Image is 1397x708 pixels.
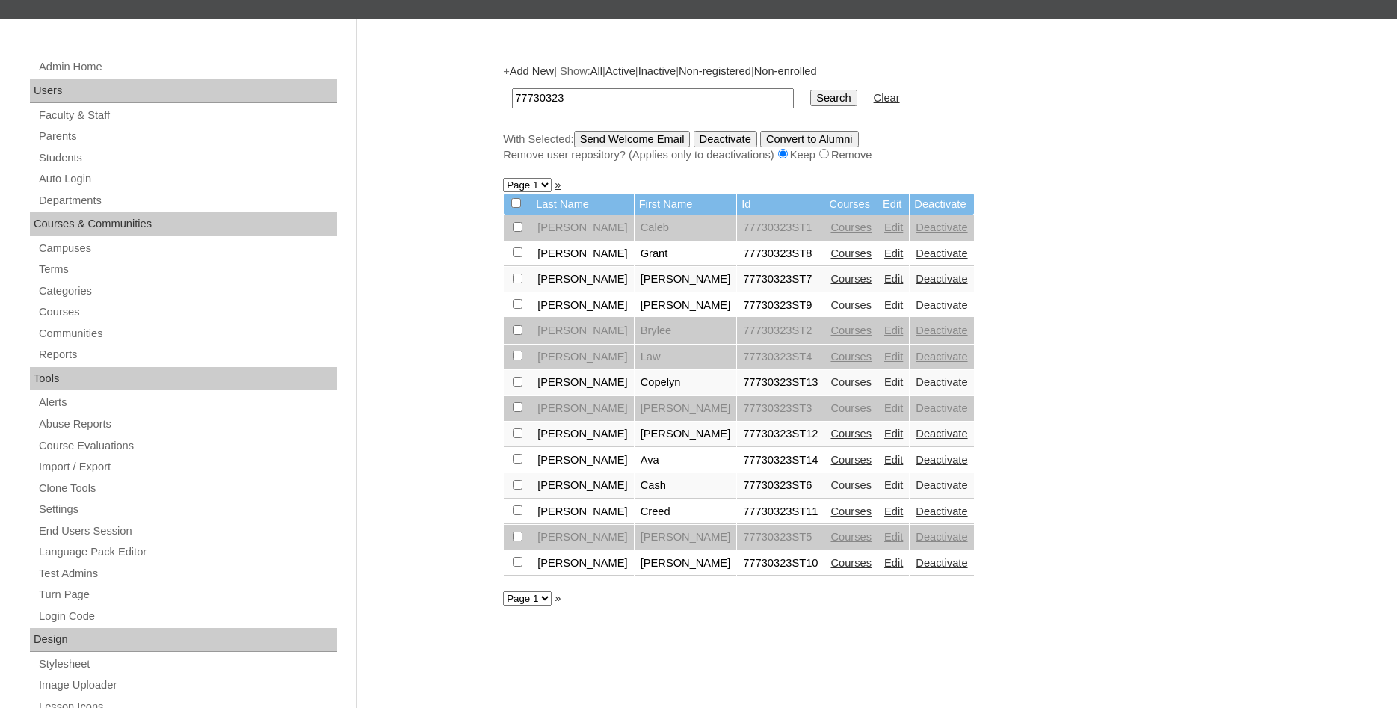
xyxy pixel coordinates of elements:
td: Cash [635,473,737,499]
td: [PERSON_NAME] [531,293,634,318]
td: Edit [878,194,909,215]
td: Grant [635,241,737,267]
a: Edit [884,324,903,336]
a: Courses [830,505,872,517]
td: [PERSON_NAME] [531,396,634,422]
td: 77730323ST13 [737,370,824,395]
td: [PERSON_NAME] [635,422,737,447]
a: Settings [37,500,337,519]
a: End Users Session [37,522,337,541]
a: Deactivate [916,454,967,466]
a: Deactivate [916,557,967,569]
a: Edit [884,531,903,543]
a: Courses [830,428,872,440]
input: Deactivate [694,131,757,147]
a: Add New [510,65,554,77]
td: [PERSON_NAME] [531,473,634,499]
input: Search [512,88,794,108]
td: 77730323ST11 [737,499,824,525]
a: Edit [884,505,903,517]
a: Deactivate [916,428,967,440]
a: Deactivate [916,376,967,388]
td: [PERSON_NAME] [531,241,634,267]
td: Law [635,345,737,370]
td: [PERSON_NAME] [531,499,634,525]
td: [PERSON_NAME] [531,448,634,473]
a: Deactivate [916,351,967,363]
a: Test Admins [37,564,337,583]
a: Edit [884,299,903,311]
a: Edit [884,221,903,233]
td: Ava [635,448,737,473]
a: Clone Tools [37,479,337,498]
a: Edit [884,247,903,259]
a: Edit [884,428,903,440]
a: Deactivate [916,273,967,285]
a: Active [605,65,635,77]
td: [PERSON_NAME] [635,293,737,318]
div: Remove user repository? (Applies only to deactivations) Keep Remove [503,147,1243,163]
a: Deactivate [916,402,967,414]
a: All [590,65,602,77]
a: Deactivate [916,221,967,233]
a: Inactive [638,65,676,77]
td: [PERSON_NAME] [635,267,737,292]
a: Clear [874,92,900,104]
div: With Selected: [503,131,1243,163]
td: [PERSON_NAME] [531,422,634,447]
a: Deactivate [916,247,967,259]
a: Edit [884,557,903,569]
td: 77730323ST7 [737,267,824,292]
td: Last Name [531,194,634,215]
input: Send Welcome Email [574,131,691,147]
a: Deactivate [916,299,967,311]
td: [PERSON_NAME] [531,267,634,292]
a: Courses [37,303,337,321]
a: Edit [884,273,903,285]
a: Deactivate [916,505,967,517]
td: Brylee [635,318,737,344]
a: Edit [884,376,903,388]
a: Courses [830,402,872,414]
a: Alerts [37,393,337,412]
td: [PERSON_NAME] [531,318,634,344]
a: Courses [830,376,872,388]
div: Design [30,628,337,652]
a: Terms [37,260,337,279]
a: Categories [37,282,337,301]
a: Abuse Reports [37,415,337,434]
div: + | Show: | | | | [503,64,1243,162]
a: Courses [830,531,872,543]
td: 77730323ST10 [737,551,824,576]
a: Courses [830,324,872,336]
td: 77730323ST5 [737,525,824,550]
div: Courses & Communities [30,212,337,236]
a: Stylesheet [37,655,337,674]
a: » [555,179,561,191]
a: » [555,592,561,604]
a: Auto Login [37,170,337,188]
a: Deactivate [916,324,967,336]
input: Convert to Alumni [760,131,859,147]
a: Courses [830,557,872,569]
a: Course Evaluations [37,437,337,455]
a: Deactivate [916,479,967,491]
td: 77730323ST12 [737,422,824,447]
a: Admin Home [37,58,337,76]
td: Deactivate [910,194,973,215]
a: Courses [830,247,872,259]
td: 77730323ST14 [737,448,824,473]
td: 77730323ST6 [737,473,824,499]
td: [PERSON_NAME] [531,551,634,576]
a: Courses [830,273,872,285]
a: Communities [37,324,337,343]
a: Departments [37,191,337,210]
td: [PERSON_NAME] [635,551,737,576]
td: 77730323ST9 [737,293,824,318]
a: Courses [830,454,872,466]
a: Non-enrolled [754,65,817,77]
td: 77730323ST1 [737,215,824,241]
td: 77730323ST2 [737,318,824,344]
div: Users [30,79,337,103]
a: Courses [830,351,872,363]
